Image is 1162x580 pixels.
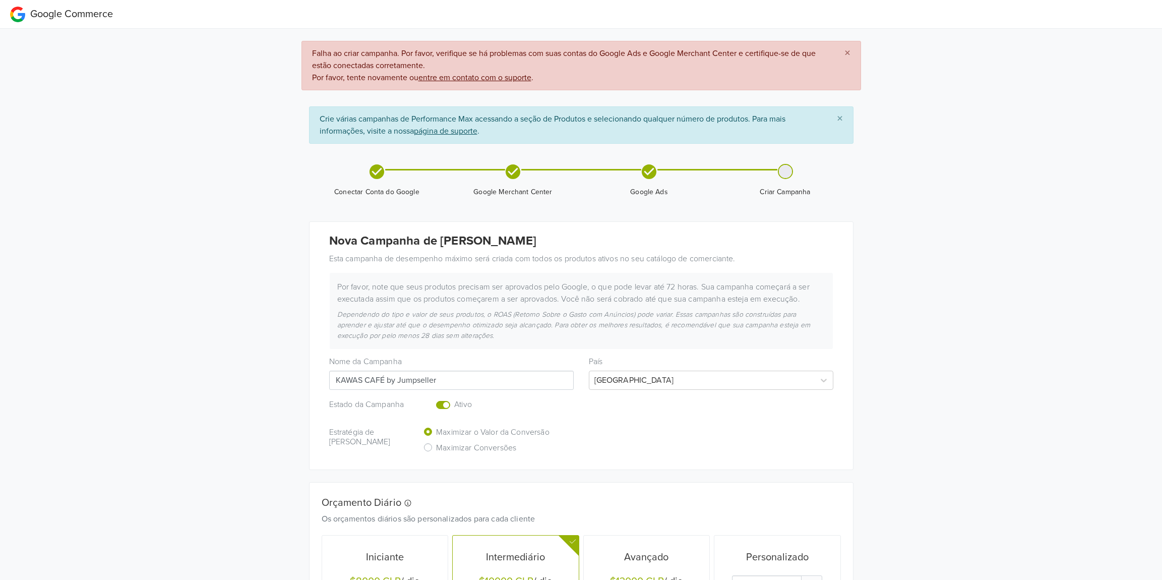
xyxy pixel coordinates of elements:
[322,497,826,509] h5: Orçamento Diário
[329,357,574,367] h6: Nome da Campanha
[312,48,828,84] span: Falha ao criar campanha. Por favor, verifique se há problemas com suas contas do Google Ads e Goo...
[589,357,833,367] h6: País
[436,428,549,437] h6: Maximizar o Valor da Conversão
[585,187,713,197] span: Google Ads
[312,72,828,84] div: Por favor, tente novamente ou .
[459,551,572,563] h5: Intermediário
[449,187,577,197] span: Google Merchant Center
[329,400,408,410] h6: Estado da Campanha
[329,371,574,390] input: Campaign name
[314,513,833,525] div: Os orçamentos diários são personalizados para cada cliente
[827,107,853,131] button: Close
[844,46,850,61] span: ×
[329,428,408,447] h6: Estratégia de [PERSON_NAME]
[721,187,849,197] span: Criar Campanha
[414,126,477,136] u: página de suporte
[837,111,843,126] span: ×
[834,41,861,66] button: Close
[454,400,541,410] h6: Ativo
[329,234,833,249] h4: Nova Campanha de [PERSON_NAME]
[30,8,113,20] span: Google Commerce
[590,551,703,563] h5: Avançado
[721,551,834,563] h5: Personalizado
[330,309,833,341] div: Dependendo do tipo e valor de seus produtos, o ROAS (Retorno Sobre o Gasto com Anúncios) pode var...
[329,551,442,563] h5: Iniciante
[436,443,516,453] h6: Maximizar Conversões
[330,281,833,305] div: Por favor, note que seus produtos precisam ser aprovados pelo Google, o que pode levar até 72 hor...
[313,187,441,197] span: Conectar Conta do Google
[418,73,531,83] a: entre em contato com o suporte
[322,253,841,265] div: Esta campanha de desempenho máximo será criada com todos os produtos ativos no seu catálogo de co...
[309,106,853,144] div: Crie várias campanhas de Performance Max acessando a seção de Produtos e selecionando qualquer nú...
